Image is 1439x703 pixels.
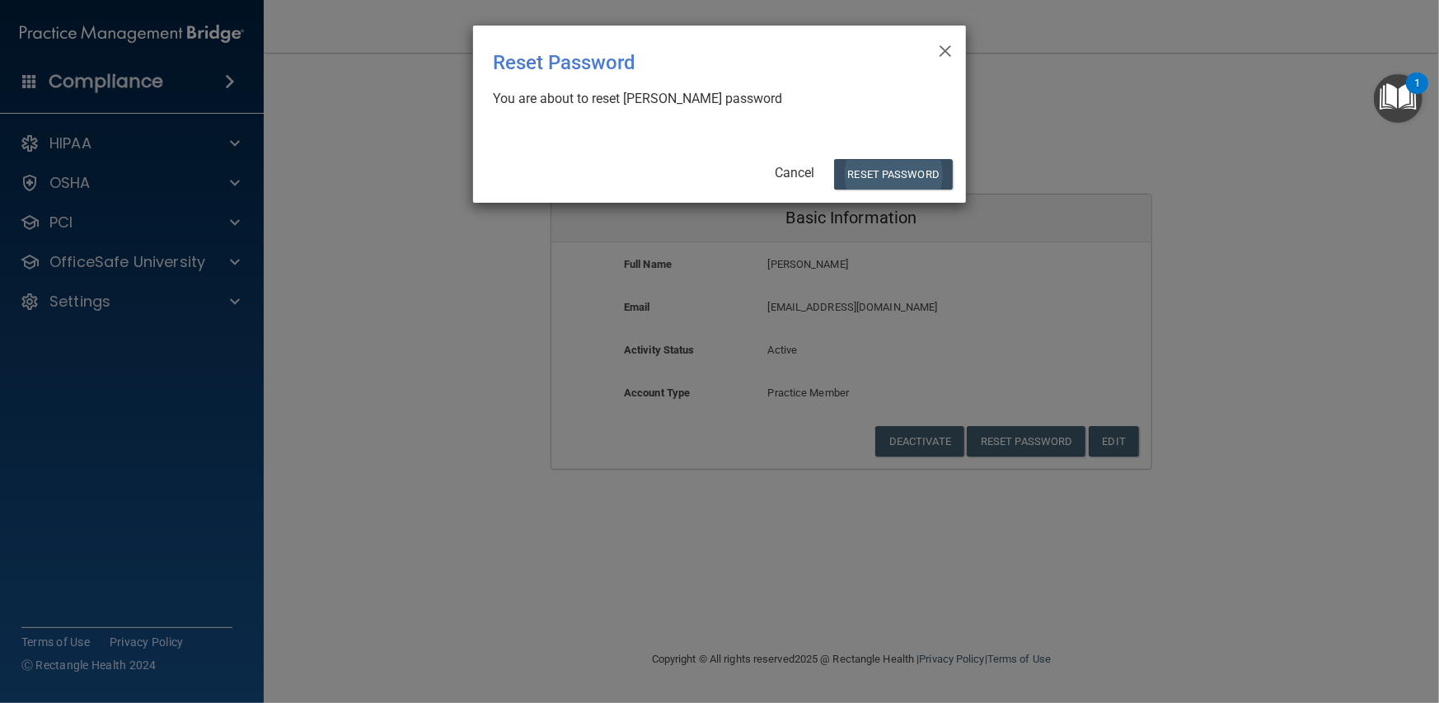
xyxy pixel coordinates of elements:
div: You are about to reset [PERSON_NAME] password [493,90,933,108]
span: × [938,32,953,65]
button: Open Resource Center, 1 new notification [1374,74,1423,123]
div: 1 [1414,83,1420,105]
div: Reset Password [493,39,879,87]
a: Cancel [775,165,814,180]
button: Reset Password [834,159,953,190]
